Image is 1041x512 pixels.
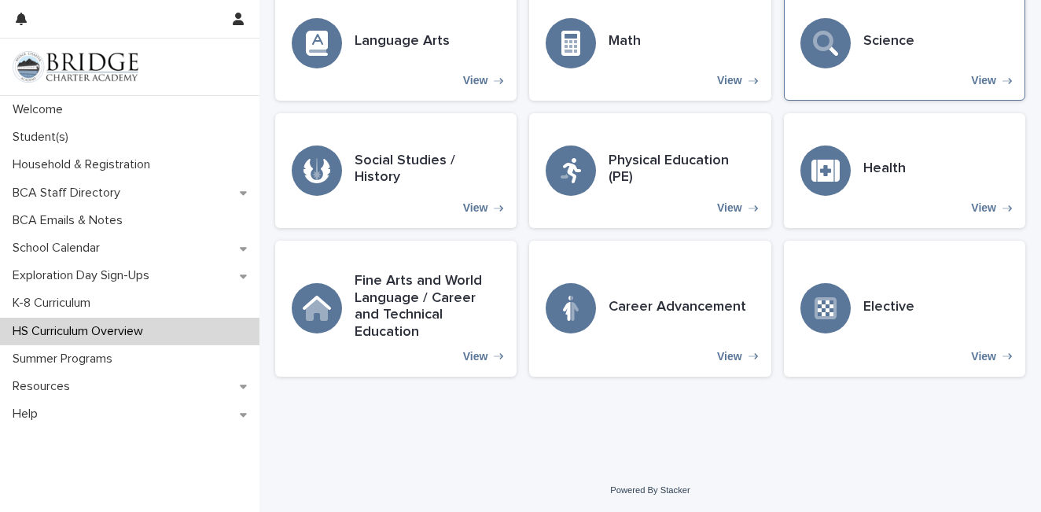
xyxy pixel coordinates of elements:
[6,213,135,228] p: BCA Emails & Notes
[717,350,742,363] p: View
[971,350,996,363] p: View
[6,296,103,311] p: K-8 Curriculum
[355,153,500,186] h3: Social Studies / History
[717,201,742,215] p: View
[6,130,81,145] p: Student(s)
[463,201,488,215] p: View
[609,299,746,316] h3: Career Advancement
[6,324,156,339] p: HS Curriculum Overview
[863,160,906,178] h3: Health
[6,352,125,367] p: Summer Programs
[6,241,112,256] p: School Calendar
[609,153,754,186] h3: Physical Education (PE)
[529,113,771,228] a: View
[863,33,914,50] h3: Science
[529,241,771,376] a: View
[463,350,488,363] p: View
[717,74,742,87] p: View
[355,33,450,50] h3: Language Arts
[971,201,996,215] p: View
[6,157,163,172] p: Household & Registration
[863,299,914,316] h3: Elective
[13,51,138,83] img: V1C1m3IdTEidaUdm9Hs0
[275,113,517,228] a: View
[6,102,75,117] p: Welcome
[463,74,488,87] p: View
[275,241,517,376] a: View
[784,113,1025,228] a: View
[6,186,133,201] p: BCA Staff Directory
[6,379,83,394] p: Resources
[609,33,641,50] h3: Math
[784,241,1025,376] a: View
[971,74,996,87] p: View
[6,407,50,422] p: Help
[355,273,500,341] h3: Fine Arts and World Language / Career and Technical Education
[610,485,690,495] a: Powered By Stacker
[6,268,162,283] p: Exploration Day Sign-Ups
